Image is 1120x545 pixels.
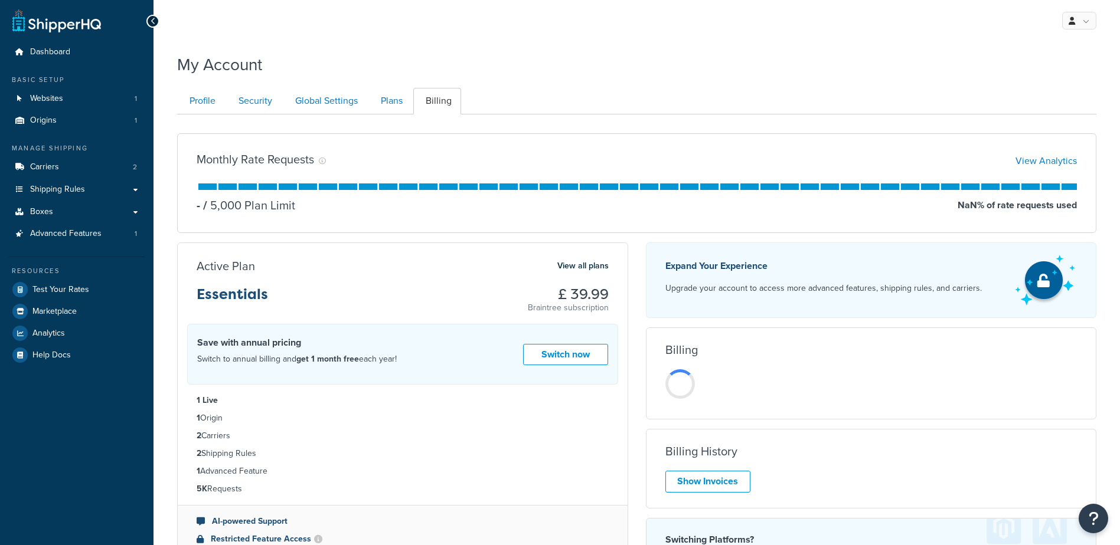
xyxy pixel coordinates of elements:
h1: My Account [177,53,262,76]
strong: 1 [197,465,200,477]
h3: Essentials [197,287,268,311]
span: Boxes [30,207,53,217]
div: Manage Shipping [9,143,145,153]
li: Origin [197,412,609,425]
a: Websites 1 [9,88,145,110]
h3: Billing History [665,445,737,458]
a: View Analytics [1015,154,1077,168]
li: Advanced Features [9,223,145,245]
span: 2 [133,162,137,172]
span: Dashboard [30,47,70,57]
li: AI-powered Support [197,515,609,528]
a: Test Your Rates [9,279,145,300]
li: Carriers [9,156,145,178]
h4: Save with annual pricing [197,336,397,350]
div: Basic Setup [9,75,145,85]
span: Websites [30,94,63,104]
p: Upgrade your account to access more advanced features, shipping rules, and carriers. [665,280,982,297]
li: Websites [9,88,145,110]
span: Origins [30,116,57,126]
span: Help Docs [32,350,71,360]
p: Switch to annual billing and each year! [197,352,397,367]
a: Billing [413,88,461,114]
strong: 5K [197,482,207,495]
a: Dashboard [9,41,145,63]
span: / [203,196,207,214]
span: Analytics [32,329,65,339]
a: Plans [368,88,412,114]
span: Carriers [30,162,59,172]
div: Resources [9,266,145,276]
li: Origins [9,110,145,132]
span: 1 [135,94,137,104]
a: Origins 1 [9,110,145,132]
a: Shipping Rules [9,179,145,201]
strong: 1 [197,412,200,424]
button: Open Resource Center [1079,504,1108,533]
strong: 2 [197,447,201,459]
strong: get 1 month free [296,353,359,365]
p: - [197,197,200,214]
a: ShipperHQ Home [12,9,101,32]
span: Shipping Rules [30,185,85,195]
a: Carriers 2 [9,156,145,178]
span: Test Your Rates [32,285,89,295]
a: Analytics [9,323,145,344]
strong: 2 [197,429,201,442]
a: Expand Your Experience Upgrade your account to access more advanced features, shipping rules, and... [646,242,1097,318]
p: Braintree subscription [528,302,609,314]
span: Advanced Features [30,229,102,239]
h3: Monthly Rate Requests [197,153,314,166]
span: Marketplace [32,307,77,317]
h3: Billing [665,343,698,356]
p: 5,000 Plan Limit [200,197,295,214]
a: Global Settings [283,88,367,114]
a: Marketplace [9,301,145,322]
span: 1 [135,116,137,126]
h3: £ 39.99 [528,287,609,302]
strong: 1 Live [197,394,218,406]
a: View all plans [557,258,609,274]
span: 1 [135,229,137,239]
h3: Active Plan [197,260,255,272]
a: Boxes [9,201,145,223]
li: Advanced Feature [197,465,609,478]
p: Expand Your Experience [665,258,982,274]
a: Switch now [523,344,608,366]
li: Requests [197,482,609,495]
p: NaN % of rate requests used [958,197,1077,214]
a: Profile [177,88,225,114]
li: Shipping Rules [197,447,609,460]
a: Help Docs [9,344,145,366]
li: Carriers [197,429,609,442]
a: Security [226,88,282,114]
a: Advanced Features 1 [9,223,145,245]
a: Show Invoices [665,471,750,493]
